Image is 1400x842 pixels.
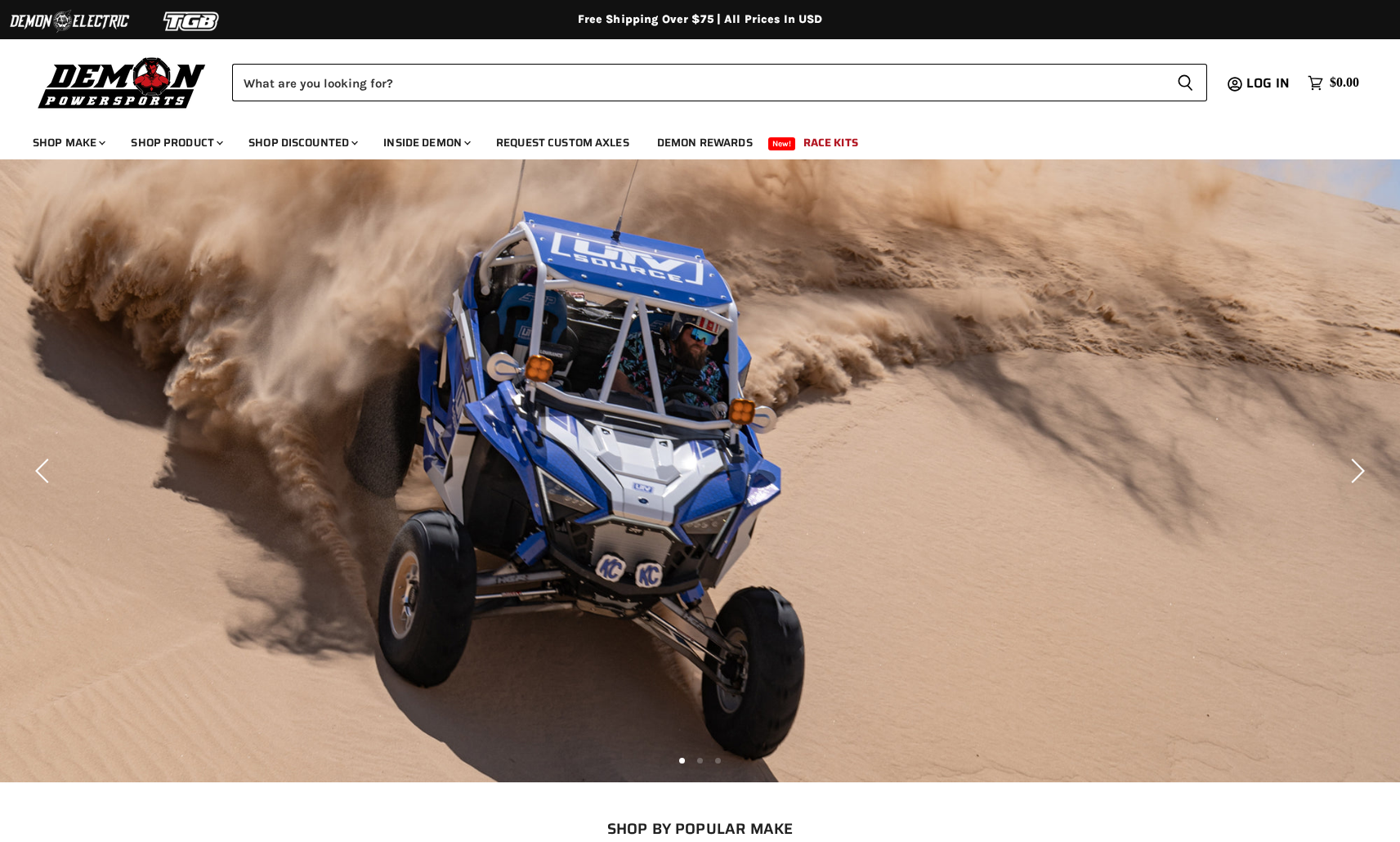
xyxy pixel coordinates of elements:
[131,6,253,37] img: TGB Logo 2
[66,820,1334,837] h2: SHOP BY POPULAR MAKE
[20,119,1355,159] ul: Main menu
[371,126,481,159] a: Inside Demon
[679,758,685,764] li: Page dot 1
[645,126,765,159] a: Demon Rewards
[1246,73,1290,93] span: Log in
[1299,71,1367,95] a: $0.00
[697,758,703,764] li: Page dot 2
[47,12,1354,27] div: Free Shipping Over $75 | All Prices In USD
[8,6,131,37] img: Demon Electric Logo 2
[768,137,796,150] span: New!
[1339,455,1371,487] button: Next
[791,126,870,159] a: Race Kits
[29,455,61,487] button: Previous
[715,758,721,764] li: Page dot 3
[1164,64,1207,101] button: Search
[33,53,212,111] img: Demon Powersports
[232,64,1164,101] input: Search
[1239,76,1299,91] a: Log in
[20,126,115,159] a: Shop Make
[232,64,1207,101] form: Product
[119,126,233,159] a: Shop Product
[1330,75,1359,91] span: $0.00
[236,126,368,159] a: Shop Discounted
[484,126,642,159] a: Request Custom Axles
